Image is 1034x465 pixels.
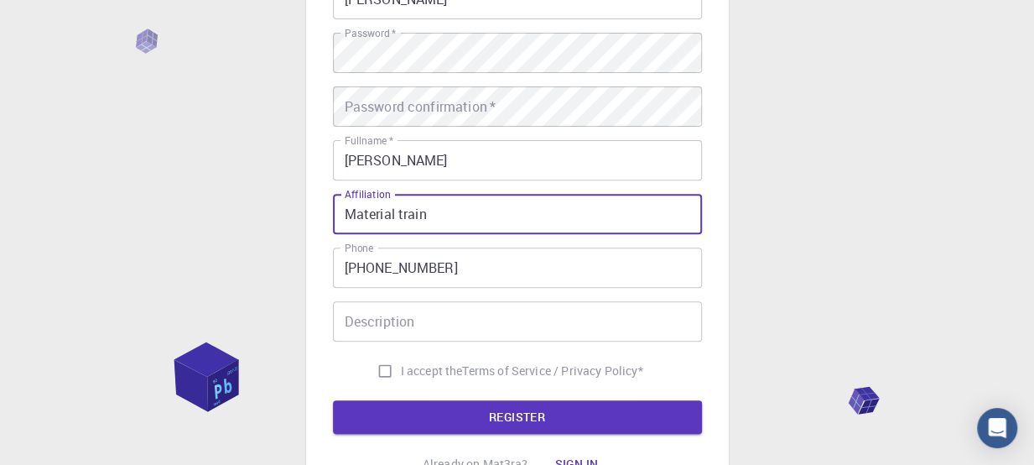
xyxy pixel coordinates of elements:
span: I accept the [401,363,463,379]
label: Phone [345,241,373,255]
p: Terms of Service / Privacy Policy * [462,363,642,379]
label: Fullname [345,133,393,148]
a: Terms of Service / Privacy Policy* [462,363,642,379]
button: REGISTER [333,400,702,434]
label: Affiliation [345,187,390,201]
div: Open Intercom Messenger [977,408,1017,448]
label: Password [345,26,396,40]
